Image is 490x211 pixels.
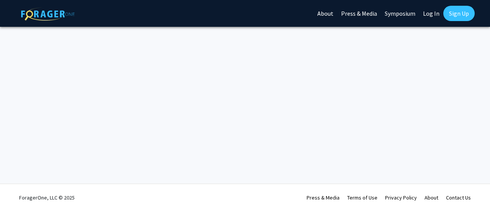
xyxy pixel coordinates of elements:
a: Privacy Policy [385,194,417,201]
a: Sign Up [443,6,475,21]
img: ForagerOne Logo [21,7,75,21]
a: Terms of Use [347,194,377,201]
a: About [425,194,438,201]
div: ForagerOne, LLC © 2025 [19,184,75,211]
a: Press & Media [307,194,340,201]
a: Contact Us [446,194,471,201]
